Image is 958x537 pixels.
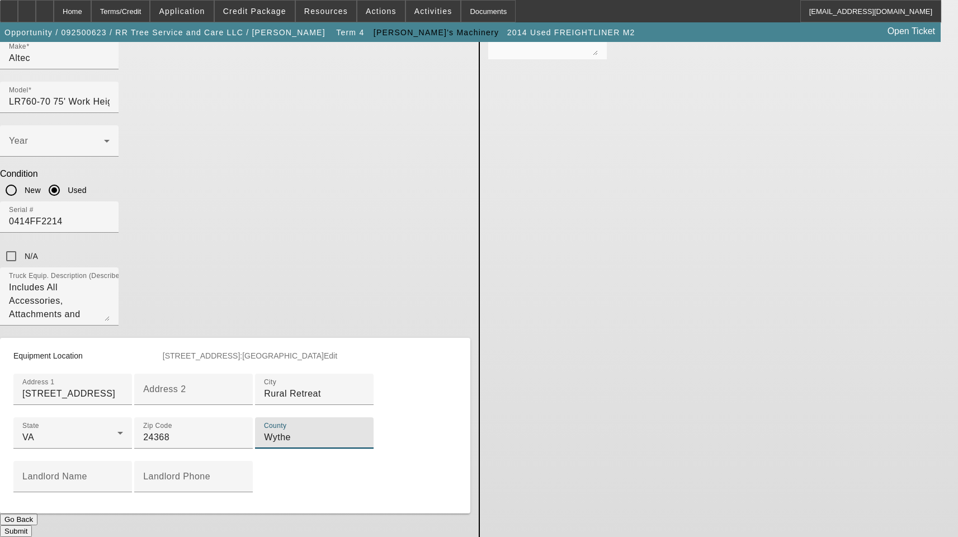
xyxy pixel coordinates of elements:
[504,22,638,43] button: 2014 Used FREIGHTLINER M2
[143,384,186,394] mat-label: Address 2
[357,1,405,22] button: Actions
[13,351,83,360] span: Equipment Location
[215,1,295,22] button: Credit Package
[414,7,452,16] span: Activities
[336,28,364,37] span: Term 4
[22,432,34,442] span: VA
[163,351,324,360] span: [STREET_ADDRESS]:[GEOGRAPHIC_DATA]
[304,7,348,16] span: Resources
[371,22,502,43] button: [PERSON_NAME]'s Machinery
[507,28,635,37] span: 2014 Used FREIGHTLINER M2
[223,7,286,16] span: Credit Package
[366,7,397,16] span: Actions
[22,185,41,196] label: New
[264,422,286,430] mat-label: County
[22,251,38,262] label: N/A
[143,422,172,430] mat-label: Zip Code
[9,272,254,280] mat-label: Truck Equip. Description (Describe the equipment on the back of the chassis)
[9,136,28,145] mat-label: Year
[143,472,210,481] mat-label: Landlord Phone
[332,22,368,43] button: Term 4
[296,1,356,22] button: Resources
[22,422,39,430] mat-label: State
[159,7,205,16] span: Application
[264,379,276,386] mat-label: City
[9,43,26,50] mat-label: Make
[883,22,940,41] a: Open Ticket
[9,206,34,214] mat-label: Serial #
[150,1,213,22] button: Application
[22,472,87,481] mat-label: Landlord Name
[406,1,461,22] button: Activities
[65,185,87,196] label: Used
[324,351,337,360] span: Edit
[374,28,499,37] span: [PERSON_NAME]'s Machinery
[22,379,54,386] mat-label: Address 1
[9,87,29,94] mat-label: Model
[4,28,325,37] span: Opportunity / 092500623 / RR Tree Service and Care LLC / [PERSON_NAME]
